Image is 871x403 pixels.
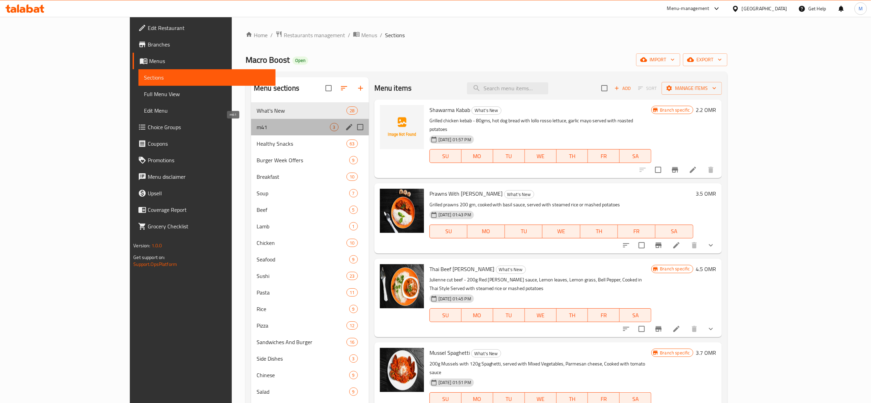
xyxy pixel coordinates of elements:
span: Sort sections [336,80,352,96]
button: MO [462,149,493,163]
div: Healthy Snacks63 [251,135,369,152]
div: [GEOGRAPHIC_DATA] [742,5,787,12]
button: show more [703,321,719,337]
span: Thai Beef [PERSON_NAME] [429,264,495,274]
button: TU [493,308,525,322]
img: Thai Beef Curry [380,264,424,308]
span: Sandwiches And Burger [257,338,346,346]
span: Promotions [148,156,270,164]
span: SA [658,226,690,236]
span: What's New [472,106,501,114]
div: Chinese [257,371,349,379]
span: 10 [347,240,357,246]
h6: 2.2 OMR [696,105,716,115]
button: MO [462,308,493,322]
span: Upsell [148,189,270,197]
span: Beef [257,206,349,214]
a: Edit menu item [689,166,697,174]
div: Sandwiches And Burger16 [251,334,369,350]
span: FR [621,226,653,236]
a: Promotions [133,152,275,168]
a: Support.OpsPlatform [133,260,177,269]
h2: Menu items [374,83,412,93]
div: Pasta [257,288,346,297]
div: Menu-management [667,4,709,13]
a: Coupons [133,135,275,152]
span: TU [496,151,522,161]
span: 1 [350,223,357,230]
button: Branch-specific-item [667,162,683,178]
span: Sections [144,73,270,82]
input: search [467,82,548,94]
div: items [349,387,358,396]
span: Edit Menu [144,106,270,115]
button: SA [655,225,693,238]
span: M [859,5,863,12]
a: Coverage Report [133,201,275,218]
div: items [346,288,357,297]
div: items [346,321,357,330]
span: Soup [257,189,349,197]
span: Sushi [257,272,346,280]
div: items [349,371,358,379]
span: 10 [347,174,357,180]
span: 28 [347,107,357,114]
span: 3 [350,355,357,362]
div: Side Dishes3 [251,350,369,367]
div: items [330,123,339,131]
span: What's New [471,350,501,358]
button: show more [703,237,719,254]
span: Get support on: [133,253,165,262]
button: Add [612,83,634,94]
a: Restaurants management [276,31,345,40]
button: SU [429,308,462,322]
div: Beef5 [251,201,369,218]
a: Upsell [133,185,275,201]
span: Menus [361,31,377,39]
span: Restaurants management [284,31,345,39]
button: FR [588,308,620,322]
div: Chicken10 [251,235,369,251]
div: What's New [496,266,526,274]
h6: 3.5 OMR [696,189,716,198]
span: Seafood [257,255,349,263]
span: Branch specific [657,350,693,356]
button: delete [686,237,703,254]
div: Burger Week Offers [257,156,349,164]
div: Sushi23 [251,268,369,284]
div: items [346,173,357,181]
span: MO [464,151,490,161]
img: Prawns With Basil Sauce [380,189,424,233]
button: sort-choices [618,237,634,254]
span: import [642,55,675,64]
span: MO [464,310,490,320]
p: Grilled chicken kebab - 80gms, hot dog bread with lollo rosso lettuce, garlic mayo served with ro... [429,116,652,134]
span: Edit Restaurant [148,24,270,32]
a: Menus [133,53,275,69]
span: Healthy Snacks [257,139,346,148]
span: 3 [330,124,338,131]
button: SA [620,149,651,163]
button: delete [686,321,703,337]
span: FR [591,151,617,161]
div: Salad [257,387,349,396]
span: Side Dishes [257,354,349,363]
span: Full Menu View [144,90,270,98]
img: Shawarma Kabab [380,105,424,149]
div: Breakfast10 [251,168,369,185]
nav: breadcrumb [246,31,727,40]
span: m41 [257,123,330,131]
span: Breakfast [257,173,346,181]
div: Seafood9 [251,251,369,268]
button: Branch-specific-item [650,237,667,254]
span: Lamb [257,222,349,230]
span: Open [292,58,308,63]
button: Manage items [662,82,722,95]
span: SA [622,151,649,161]
span: Branch specific [657,107,693,113]
button: Add section [352,80,369,96]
